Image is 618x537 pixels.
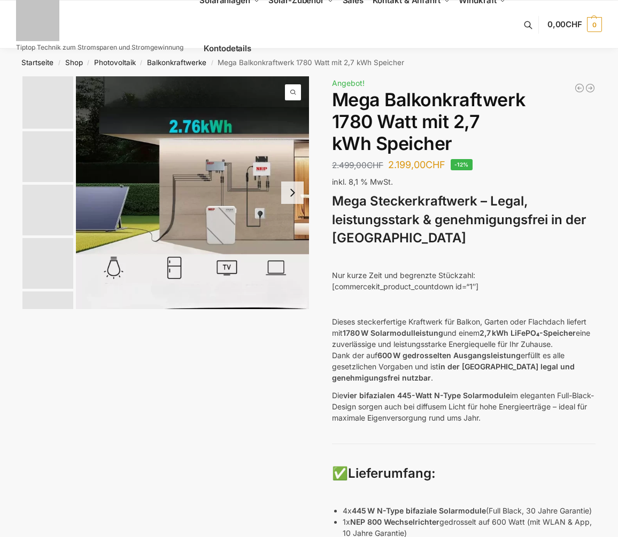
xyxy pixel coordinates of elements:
strong: vier bifazialen 445-Watt N-Type Solarmodule [343,391,510,400]
span: CHF [367,160,383,170]
strong: 2,7 kWh LiFePO₄-Speicher [480,328,576,337]
span: 0 [587,17,602,32]
a: Kontodetails [199,25,256,73]
a: 0,00CHF 0 [547,9,602,41]
a: Startseite [21,58,53,67]
a: Solaranlage mit 2,7 KW Batteriespeicher Genehmigungsfrei9 37f323a9 fb5c 4dce 8a67 e3838845de63 1 [76,76,309,309]
img: Balkonkraftwerk mit grossem Speicher [22,76,73,129]
strong: NEP 800 Wechselrichter [350,517,439,526]
p: 4x (Full Black, 30 Jahre Garantie) [343,505,596,516]
img: Balkonkraftwerk mit grossem Speicher [76,76,309,309]
bdi: 2.199,00 [388,159,445,170]
span: / [83,59,94,67]
span: Kontodetails [204,43,251,53]
a: Balkonkraftwerk 600/810 Watt Fullblack [574,83,585,93]
span: 0,00 [547,19,582,29]
strong: 445 W N-Type bifaziale Solarmodule [352,506,486,515]
a: Balkonkraftwerke [147,58,206,67]
img: Bificial 30 % mehr Leistung [22,238,73,289]
strong: Lieferumfang: [348,465,436,481]
p: Nur kurze Zeit und begrenzte Stückzahl: [commercekit_product_countdown id=“1″] [332,270,596,292]
p: Die im eleganten Full-Black-Design sorgen auch bei diffusem Licht für hohe Energieerträge – ideal... [332,390,596,423]
span: / [136,59,147,67]
img: Bificial im Vergleich zu billig Modulen [22,185,73,235]
bdi: 2.499,00 [332,160,383,170]
span: CHF [566,19,582,29]
p: Tiptop Technik zum Stromsparen und Stromgewinnung [16,44,183,51]
strong: 600 W gedrosselten Ausgangsleistung [377,351,521,360]
span: CHF [426,159,445,170]
a: Photovoltaik [94,58,136,67]
span: / [53,59,65,67]
img: Leise und Wartungsfrei [22,291,73,342]
img: 4 mal bificiale Solarmodule [22,131,73,182]
span: Angebot! [332,78,365,88]
p: Dieses steckerfertige Kraftwerk für Balkon, Garten oder Flachdach liefert mit und einem eine zuve... [332,316,596,383]
strong: in der [GEOGRAPHIC_DATA] legal und genehmigungsfrei nutzbar [332,362,575,382]
a: Shop [65,58,83,67]
strong: 1780 W Solarmodulleistung [343,328,443,337]
span: -12% [451,159,473,170]
a: 890/600 Watt Solarkraftwerk + 2,7 KW Batteriespeicher Genehmigungsfrei [585,83,596,93]
h1: Mega Balkonkraftwerk 1780 Watt mit 2,7 kWh Speicher [332,89,596,154]
h3: ✅ [332,464,596,483]
button: Next slide [281,181,304,204]
strong: Mega Steckerkraftwerk – Legal, leistungsstark & genehmigungsfrei in der [GEOGRAPHIC_DATA] [332,193,586,246]
span: inkl. 8,1 % MwSt. [332,177,393,186]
